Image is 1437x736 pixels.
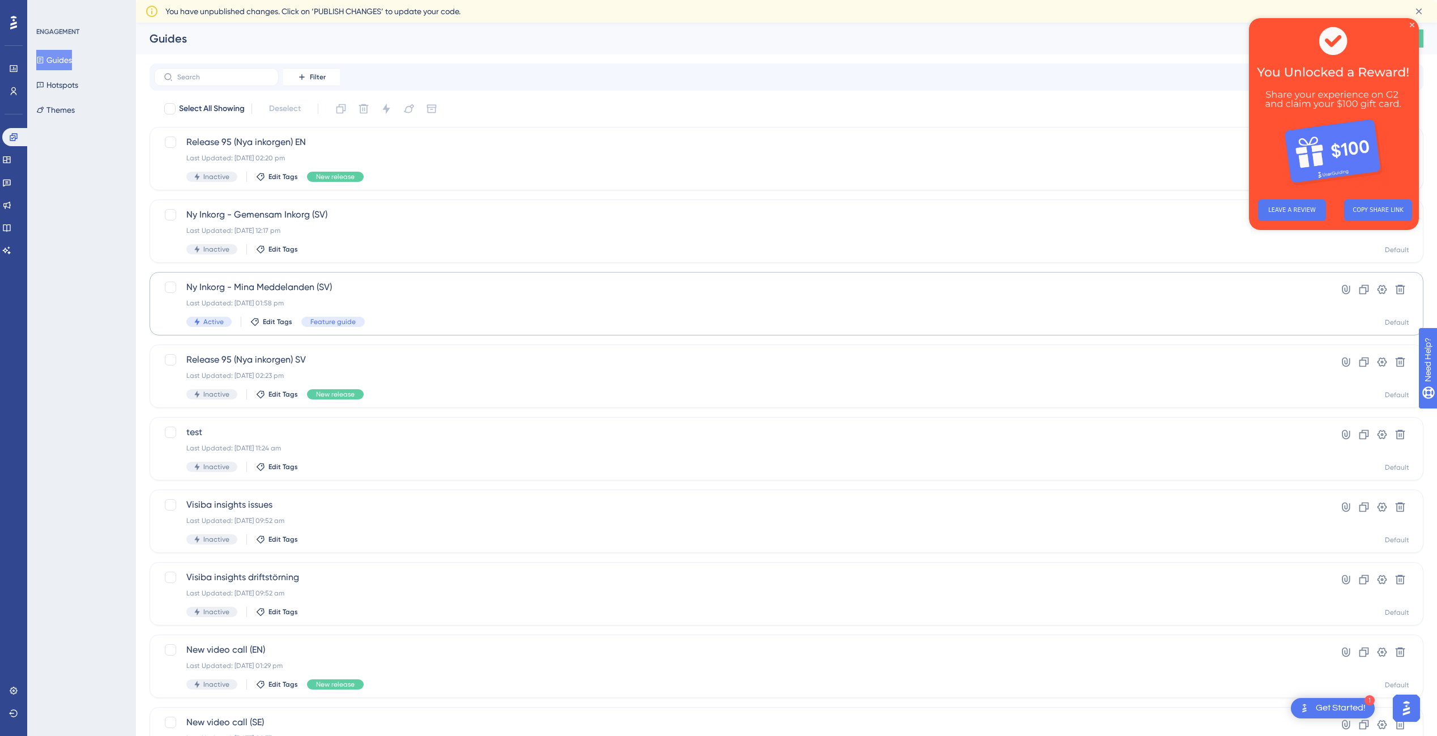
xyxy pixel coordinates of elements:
div: Last Updated: [DATE] 12:17 pm [186,226,1296,235]
div: Default [1385,608,1409,617]
span: Edit Tags [268,607,298,616]
span: Edit Tags [268,390,298,399]
div: Open Get Started! checklist, remaining modules: 1 [1291,698,1375,718]
span: Edit Tags [268,172,298,181]
button: Edit Tags [250,317,292,326]
button: Themes [36,100,75,120]
div: Get Started! [1316,702,1366,714]
button: Edit Tags [256,390,298,399]
button: Hotspots [36,75,78,95]
div: Last Updated: [DATE] 02:20 pm [186,154,1296,163]
span: Ny Inkorg - Mina Meddelanden (SV) [186,280,1296,294]
div: Default [1385,390,1409,399]
span: Feature guide [310,317,356,326]
span: Need Help? [27,3,71,16]
div: Default [1385,318,1409,327]
button: Edit Tags [256,680,298,689]
span: Active [203,317,224,326]
span: Inactive [203,607,229,616]
button: Edit Tags [256,172,298,181]
button: LEAVE A REVIEW [9,181,77,203]
div: Last Updated: [DATE] 09:52 am [186,516,1296,525]
span: Deselect [269,102,301,116]
div: Last Updated: [DATE] 02:23 pm [186,371,1296,380]
span: You have unpublished changes. Click on ‘PUBLISH CHANGES’ to update your code. [165,5,460,18]
span: Edit Tags [268,462,298,471]
span: Inactive [203,462,229,471]
div: Default [1385,535,1409,544]
div: Close Preview [161,5,165,9]
span: Release 95 (Nya inkorgen) SV [186,353,1296,367]
button: Guides [36,50,72,70]
div: 1 [1364,695,1375,705]
button: Filter [283,68,340,86]
span: Filter [310,73,326,82]
span: Ny Inkorg - Gemensam Inkorg (SV) [186,208,1296,222]
span: New release [316,680,355,689]
div: Last Updated: [DATE] 09:52 am [186,589,1296,598]
button: Edit Tags [256,607,298,616]
span: test [186,426,1296,439]
div: Default [1385,245,1409,254]
span: Edit Tags [268,680,298,689]
span: Inactive [203,172,229,181]
button: Deselect [259,99,311,119]
button: Edit Tags [256,245,298,254]
span: New video call (EN) [186,643,1296,657]
input: Search [177,73,269,81]
div: Default [1385,463,1409,472]
iframe: UserGuiding AI Assistant Launcher [1389,691,1423,725]
div: Last Updated: [DATE] 01:58 pm [186,299,1296,308]
span: Release 95 (Nya inkorgen) EN [186,135,1296,149]
span: New release [316,390,355,399]
div: Guides [150,31,1227,46]
span: Edit Tags [263,317,292,326]
div: Default [1385,680,1409,690]
button: Edit Tags [256,462,298,471]
div: Last Updated: [DATE] 11:24 am [186,444,1296,453]
img: launcher-image-alternative-text [1298,701,1311,715]
button: COPY SHARE LINK [95,181,163,203]
span: Inactive [203,535,229,544]
div: ENGAGEMENT [36,27,79,36]
button: Edit Tags [256,535,298,544]
span: Edit Tags [268,245,298,254]
span: Select All Showing [179,102,245,116]
span: Visiba insights driftstörning [186,571,1296,584]
span: Inactive [203,680,229,689]
div: Last Updated: [DATE] 01:29 pm [186,661,1296,670]
span: New release [316,172,355,181]
span: Inactive [203,245,229,254]
span: Visiba insights issues [186,498,1296,512]
span: New video call (SE) [186,716,1296,729]
span: Edit Tags [268,535,298,544]
span: Inactive [203,390,229,399]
